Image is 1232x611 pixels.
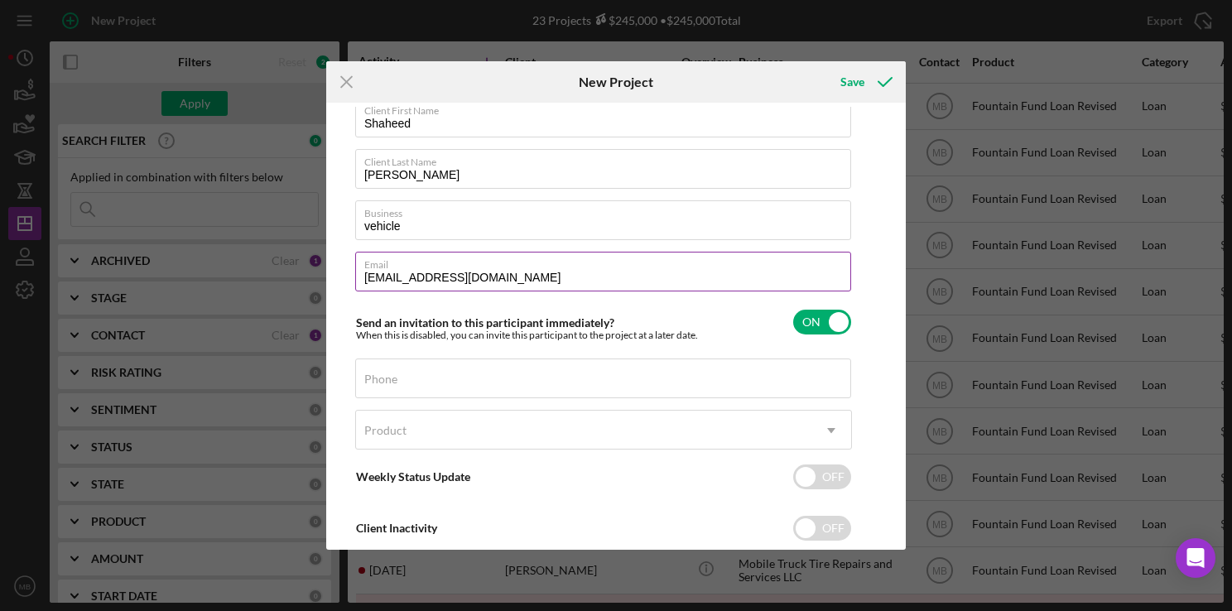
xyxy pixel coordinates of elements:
label: Weekly Status Update [356,469,470,484]
div: Open Intercom Messenger [1176,538,1215,578]
label: Client Inactivity [356,521,437,535]
button: Save [824,65,906,99]
h6: New Project [579,75,653,89]
label: Client Last Name [364,150,851,168]
label: Business [364,201,851,219]
div: When this is disabled, you can invite this participant to the project at a later date. [356,330,698,341]
label: Client First Name [364,99,851,117]
label: Phone [364,373,397,386]
div: Product [364,424,407,437]
div: Save [840,65,864,99]
label: Email [364,253,851,271]
label: Send an invitation to this participant immediately? [356,315,614,330]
